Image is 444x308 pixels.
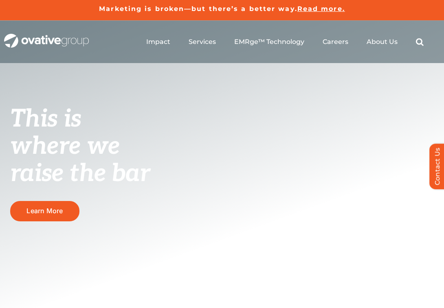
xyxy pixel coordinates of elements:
[99,5,297,13] a: Marketing is broken—but there’s a better way.
[416,38,424,46] a: Search
[234,38,304,46] a: EMRge™ Technology
[367,38,398,46] a: About Us
[146,29,424,55] nav: Menu
[4,33,89,41] a: OG_Full_horizontal_WHT
[297,5,345,13] a: Read more.
[26,207,63,215] span: Learn More
[10,132,150,188] span: where we raise the bar
[10,105,81,134] span: This is
[323,38,348,46] a: Careers
[146,38,170,46] a: Impact
[189,38,216,46] a: Services
[10,201,79,221] a: Learn More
